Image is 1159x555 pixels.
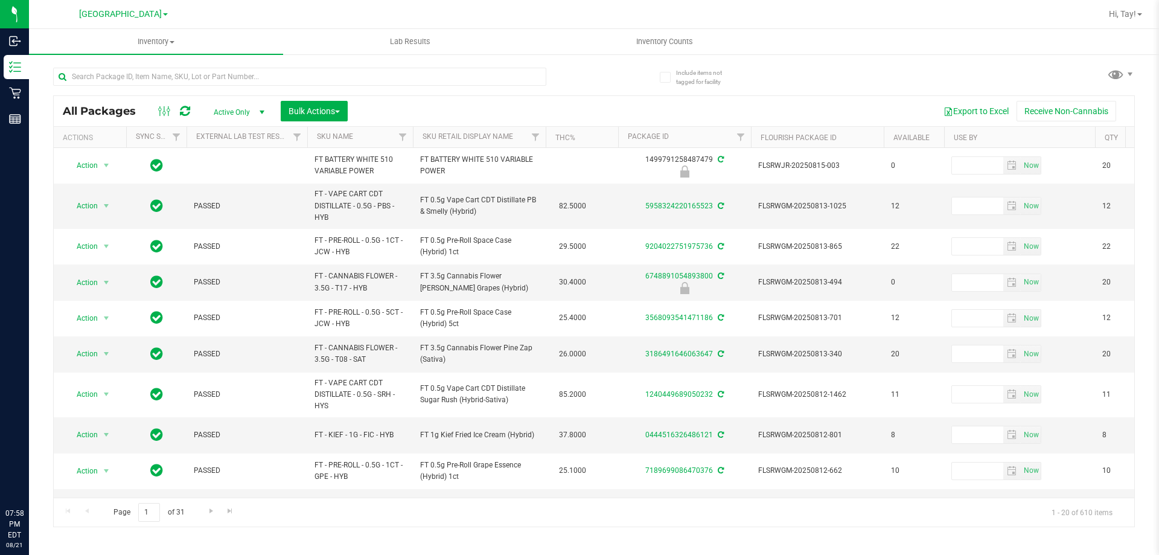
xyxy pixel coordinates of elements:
[420,342,538,365] span: FT 3.5g Cannabis Flower Pine Zap (Sativa)
[150,426,163,443] span: In Sync
[553,345,592,363] span: 26.0000
[1021,197,1041,215] span: Set Current date
[891,241,937,252] span: 22
[194,201,300,212] span: PASSED
[283,29,537,54] a: Lab Results
[716,272,724,280] span: Sync from Compliance System
[63,104,148,118] span: All Packages
[150,345,163,362] span: In Sync
[99,345,114,362] span: select
[1003,426,1021,443] span: select
[317,132,353,141] a: SKU Name
[79,9,162,19] span: [GEOGRAPHIC_DATA]
[645,431,713,439] a: 0444516326486121
[150,462,163,479] span: In Sync
[99,238,114,255] span: select
[314,429,406,441] span: FT - KIEF - 1G - FIC - HYB
[1021,386,1041,403] span: Set Current date
[53,68,546,86] input: Search Package ID, Item Name, SKU, Lot or Part Number...
[1021,345,1041,362] span: select
[423,132,513,141] a: Sku Retail Display Name
[9,113,21,125] inline-svg: Reports
[553,309,592,327] span: 25.4000
[628,132,669,141] a: Package ID
[9,61,21,73] inline-svg: Inventory
[314,342,406,365] span: FT - CANNABIS FLOWER - 3.5G - T08 - SAT
[716,466,724,475] span: Sync from Compliance System
[1003,197,1021,214] span: select
[553,274,592,291] span: 30.4000
[136,132,182,141] a: Sync Status
[150,309,163,326] span: In Sync
[645,390,713,399] a: 1240449689050232
[99,197,114,214] span: select
[194,312,300,324] span: PASSED
[731,127,751,147] a: Filter
[526,127,546,147] a: Filter
[758,160,876,172] span: FLSRWJR-20250815-003
[66,345,98,362] span: Action
[758,465,876,476] span: FLSRWGM-20250812-662
[1021,426,1041,443] span: select
[1021,386,1041,403] span: select
[66,238,98,255] span: Action
[287,127,307,147] a: Filter
[202,503,220,519] a: Go to the next page
[66,310,98,327] span: Action
[891,201,937,212] span: 12
[891,277,937,288] span: 0
[936,101,1017,121] button: Export to Excel
[420,307,538,330] span: FT 0.5g Pre-Roll Space Case (Hybrid) 5ct
[1109,9,1136,19] span: Hi, Tay!
[66,426,98,443] span: Action
[1021,463,1041,480] span: select
[893,133,930,142] a: Available
[167,127,187,147] a: Filter
[758,277,876,288] span: FLSRWGM-20250813-494
[29,36,283,47] span: Inventory
[645,350,713,358] a: 3186491646063647
[314,460,406,483] span: FT - PRE-ROLL - 0.5G - 1CT - GPE - HYB
[99,426,114,443] span: select
[1102,241,1148,252] span: 22
[289,106,340,116] span: Bulk Actions
[150,197,163,214] span: In Sync
[1021,157,1041,174] span: select
[616,282,753,294] div: Newly Received
[420,383,538,406] span: FT 0.5g Vape Cart CDT Distillate Sugar Rush (Hybrid-Sativa)
[1102,429,1148,441] span: 8
[716,350,724,358] span: Sync from Compliance System
[716,313,724,322] span: Sync from Compliance System
[1003,386,1021,403] span: select
[194,429,300,441] span: PASSED
[66,386,98,403] span: Action
[758,389,876,400] span: FLSRWGM-20250812-1462
[314,188,406,223] span: FT - VAPE CART CDT DISTILLATE - 0.5G - PBS - HYB
[420,271,538,294] span: FT 3.5g Cannabis Flower [PERSON_NAME] Grapes (Hybrid)
[222,503,239,519] a: Go to the last page
[616,165,753,178] div: Newly Received
[5,541,24,550] p: 08/21
[555,133,575,142] a: THC%
[537,29,791,54] a: Inventory Counts
[314,271,406,294] span: FT - CANNABIS FLOWER - 3.5G - T17 - HYB
[1021,238,1041,255] span: Set Current date
[194,277,300,288] span: PASSED
[194,241,300,252] span: PASSED
[99,386,114,403] span: select
[1003,274,1021,291] span: select
[1105,133,1118,142] a: Qty
[645,272,713,280] a: 6748891054893800
[314,495,406,518] span: FT - PRE-ROLL - 0.5G - 5CT - GPE - HYB
[616,154,753,178] div: 1499791258487479
[891,429,937,441] span: 8
[1102,160,1148,172] span: 20
[99,463,114,480] span: select
[758,429,876,441] span: FLSRWGM-20250812-801
[9,35,21,47] inline-svg: Inbound
[1021,310,1041,327] span: select
[891,348,937,360] span: 20
[29,29,283,54] a: Inventory
[1021,462,1041,480] span: Set Current date
[314,235,406,258] span: FT - PRE-ROLL - 0.5G - 1CT - JCW - HYB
